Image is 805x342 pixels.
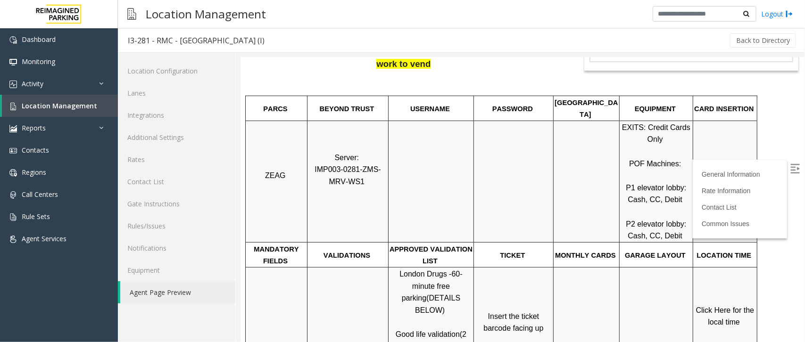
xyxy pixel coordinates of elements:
span: ZEAG [25,114,45,122]
span: Contacts [22,146,49,155]
span: EQUIPMENT [394,48,435,55]
span: VALIDATIONS [83,194,130,202]
a: Gate Instructions [118,193,235,215]
span: Reports [22,123,46,132]
span: BEYOND TRUST [79,48,134,55]
span: [GEOGRAPHIC_DATA] [314,41,377,61]
button: Back to Directory [730,33,796,48]
span: Regions [22,168,46,177]
a: Contact List [118,171,235,193]
a: Lanes [118,82,235,104]
span: London Drugs - [159,212,211,220]
span: Call Centers [22,190,58,199]
a: Location Management [2,95,118,117]
img: Open/Close Sidebar Menu [550,106,559,116]
span: PARCS [23,48,47,55]
span: CARD INSERTION [454,48,513,55]
a: Integrations [118,104,235,126]
img: 'icon' [9,191,17,199]
span: 60-minute free parking [161,212,222,244]
img: logout [786,9,793,19]
span: IMP003-0281-ZMS-MRV-WS1 [74,108,141,128]
a: Location Configuration [118,60,235,82]
span: Dashboard [22,35,56,44]
span: POF Machines: [389,102,440,110]
span: P2 elevator lobby: Cash, CC, Debit [385,163,448,183]
a: Equipment [118,259,235,281]
a: Rates [118,148,235,171]
span: APPROVED VALIDATION LIST [149,188,234,208]
a: Rules/Issues [118,215,235,237]
img: 'icon' [9,125,17,132]
span: Server: [94,96,118,104]
a: Contact List [461,146,496,154]
span: Monitoring [22,57,55,66]
span: Location Management [22,101,97,110]
a: Logout [761,9,793,19]
span: P1 elevator lobby: Cash, CC, Debit [385,126,448,147]
img: 'icon' [9,58,17,66]
span: Activity [22,79,43,88]
a: Common Issues [461,163,509,170]
span: USERNAME [170,48,209,55]
span: MANDATORY FIELDS [13,188,60,208]
span: TICKET [260,194,285,202]
img: 'icon' [9,36,17,44]
span: GARAGE LAYOUT [384,194,445,202]
span: Good life validation [155,273,219,281]
span: PASSWORD [252,48,292,55]
h3: Location Management [141,2,271,25]
img: 'icon' [9,213,17,221]
span: Agent Services [22,234,66,243]
span: (DETAILS BELOW) [174,236,222,257]
span: Rule Sets [22,212,50,221]
span: EXITS: Credit Cards Only [382,66,452,86]
a: Rate Information [461,130,510,137]
img: 'icon' [9,103,17,110]
span: LOCATION TIME [456,194,511,202]
a: Notifications [118,237,235,259]
div: I3-281 - RMC - [GEOGRAPHIC_DATA] (I) [128,34,265,47]
a: General Information [461,113,520,121]
a: Additional Settings [118,126,235,148]
img: 'icon' [9,147,17,155]
img: 'icon' [9,169,17,177]
a: Agent Page Preview [120,281,235,303]
span: Insert the ticket barcode facing up [243,255,303,275]
a: Click Here for the local time [456,249,516,269]
img: pageIcon [127,2,136,25]
span: MONTHLY CARDS [315,194,375,202]
img: 'icon' [9,236,17,243]
img: 'icon' [9,81,17,88]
